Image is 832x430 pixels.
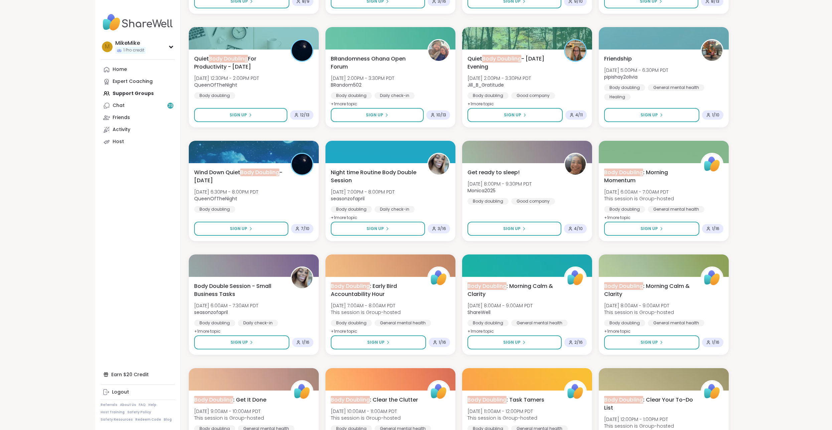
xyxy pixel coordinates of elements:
[230,112,247,118] span: Sign Up
[194,302,258,309] span: [DATE] 6:00AM - 7:30AM PDT
[240,169,279,176] span: Body Doubling
[702,154,722,175] img: ShareWell
[712,112,719,118] span: 1 / 10
[331,282,420,298] span: : Early Bird Accountability Hour
[467,320,509,326] div: Body doubling
[331,206,372,213] div: Body doubling
[292,267,312,288] img: seasonzofapril
[194,55,283,71] span: Quiet For Productivity - [DATE]
[115,39,146,47] div: MikeMike
[641,339,658,345] span: Sign Up
[331,415,401,421] span: This session is Group-hosted
[367,339,385,345] span: Sign Up
[702,267,722,288] img: ShareWell
[101,76,175,88] a: Expert Coaching
[331,396,370,404] span: Body Doubling
[428,381,449,402] img: ShareWell
[565,381,586,402] img: ShareWell
[604,84,645,91] div: Body doubling
[101,100,175,112] a: Chat29
[641,226,658,232] span: Sign Up
[641,112,658,118] span: Sign Up
[194,320,235,326] div: Body doubling
[113,114,130,121] div: Friends
[574,226,583,231] span: 4 / 10
[428,154,449,175] img: seasonzofapril
[467,75,531,82] span: [DATE] 2:00PM - 3:30PM PDT
[101,11,175,34] img: ShareWell Nav Logo
[101,417,133,422] a: Safety Resources
[436,112,446,118] span: 10 / 13
[467,302,533,309] span: [DATE] 8:00AM - 9:00AM PDT
[604,396,693,412] span: : Clear Your To-Do List
[467,282,557,298] span: : Morning Calm & Clarity
[120,403,136,407] a: About Us
[604,335,699,349] button: Sign Up
[428,267,449,288] img: ShareWell
[331,92,372,99] div: Body doubling
[331,195,365,202] b: seasonzofapril
[604,320,645,326] div: Body doubling
[375,320,431,326] div: General mental health
[194,82,237,88] b: QueenOfTheNight
[113,138,124,145] div: Host
[194,75,259,82] span: [DATE] 12:30PM - 2:00PM PDT
[366,112,383,118] span: Sign Up
[194,222,288,236] button: Sign Up
[604,169,693,185] span: : Morning Momentum
[331,169,420,185] span: Night time Routine Body Double Session
[209,55,248,63] span: Body Doubling
[428,40,449,61] img: BRandom502
[575,112,583,118] span: 4 / 11
[503,339,521,345] span: Sign Up
[139,403,146,407] a: FAQ
[604,74,638,80] b: pipishay2olivia
[292,154,312,175] img: QueenOfTheNight
[604,222,699,236] button: Sign Up
[101,410,125,415] a: Host Training
[331,408,401,415] span: [DATE] 10:00AM - 11:00AM PDT
[301,226,309,231] span: 7 / 10
[101,124,175,136] a: Activity
[135,417,161,422] a: Redeem Code
[194,415,264,421] span: This session is Group-hosted
[467,82,504,88] b: Jill_B_Gratitude
[302,340,309,345] span: 1 / 16
[438,226,446,231] span: 3 / 16
[504,112,521,118] span: Sign Up
[648,84,704,91] div: General mental health
[712,340,719,345] span: 1 / 16
[367,226,384,232] span: Sign Up
[331,55,420,71] span: BRandomness Ohana Open Forum
[101,368,175,381] div: Earn $20 Credit
[113,102,125,109] div: Chat
[194,195,237,202] b: QueenOfTheNight
[565,40,586,61] img: Jill_B_Gratitude
[604,416,674,423] span: [DATE] 12:00PM - 1:00PM PDT
[604,55,632,63] span: Friendship
[604,423,674,429] span: This session is Group-hosted
[467,181,532,187] span: [DATE] 8:00PM - 9:30PM PDT
[194,396,233,404] span: Body Doubling
[467,396,544,404] span: : Task Tamers
[604,67,668,74] span: [DATE] 5:00PM - 6:30PM PDT
[194,206,235,213] div: Body doubling
[292,40,312,61] img: QueenOfTheNight
[194,309,228,316] b: seasonzofapril
[194,335,289,349] button: Sign Up
[101,386,175,398] a: Logout
[331,396,418,404] span: : Clear the Clutter
[467,282,507,290] span: Body Doubling
[604,302,674,309] span: [DATE] 8:00AM - 9:00AM PDT
[331,282,370,290] span: Body Doubling
[467,309,491,316] b: ShareWell
[565,267,586,288] img: ShareWell
[467,55,557,71] span: Quiet - [DATE] Evening
[101,136,175,148] a: Host
[604,94,631,100] div: Healing
[101,112,175,124] a: Friends
[511,198,555,205] div: Good company
[482,55,521,63] span: Body Doubling
[164,417,172,422] a: Blog
[331,309,401,316] span: This session is Group-hosted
